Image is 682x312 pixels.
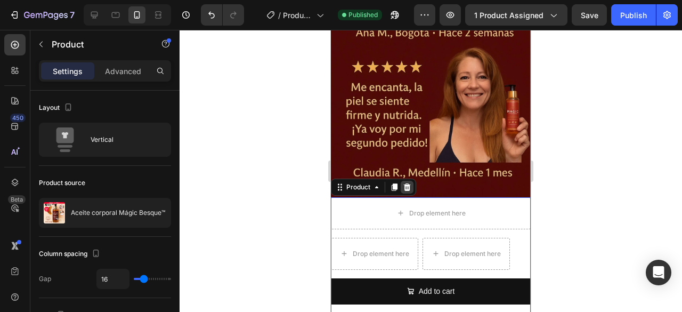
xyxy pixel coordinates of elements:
[465,4,567,26] button: 1 product assigned
[474,10,543,21] span: 1 product assigned
[39,274,51,284] div: Gap
[283,10,312,21] span: Product Page - [DATE] 05:13:45
[105,66,141,77] p: Advanced
[572,4,607,26] button: Save
[8,195,26,204] div: Beta
[10,114,26,122] div: 450
[70,9,75,21] p: 7
[39,101,75,115] div: Layout
[52,38,142,51] p: Product
[331,30,531,312] iframe: Design area
[581,11,598,20] span: Save
[91,127,156,152] div: Vertical
[97,269,129,289] input: Auto
[278,10,281,21] span: /
[201,4,244,26] div: Undo/Redo
[44,202,65,223] img: product feature img
[39,178,85,188] div: Product source
[4,4,79,26] button: 7
[39,247,102,261] div: Column spacing
[71,209,165,217] p: Aceite corporal Mágic Besque™
[620,10,647,21] div: Publish
[646,260,671,285] div: Open Intercom Messenger
[53,66,83,77] p: Settings
[611,4,656,26] button: Publish
[348,10,378,20] span: Published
